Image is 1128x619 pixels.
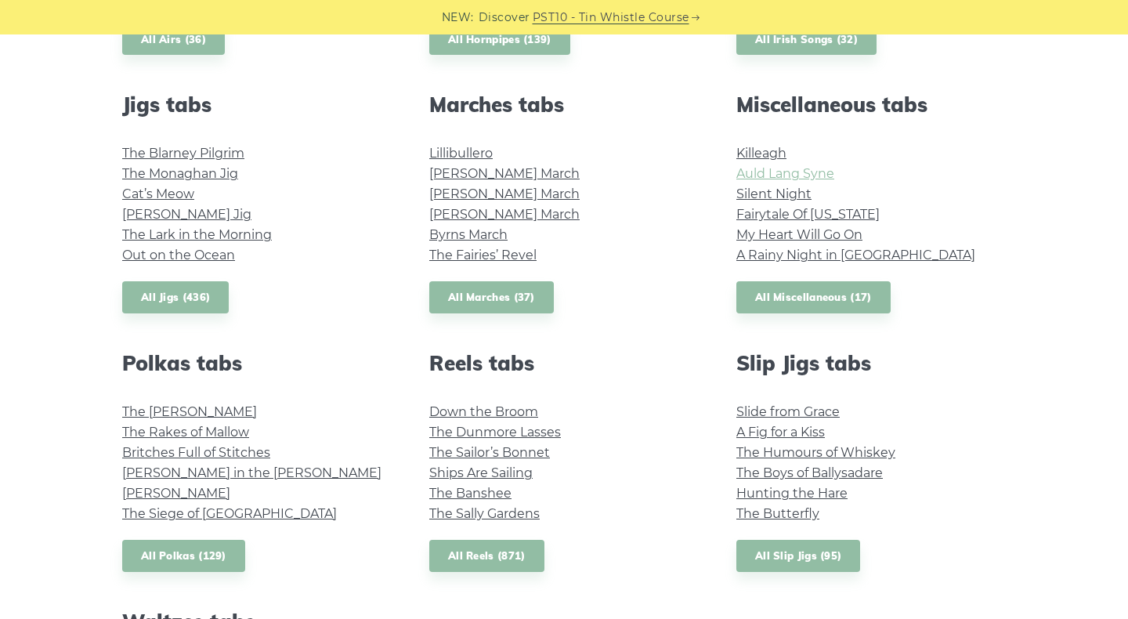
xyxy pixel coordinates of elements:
a: The Humours of Whiskey [736,445,895,460]
a: All Jigs (436) [122,281,229,313]
a: [PERSON_NAME] Jig [122,207,251,222]
a: My Heart Will Go On [736,227,862,242]
a: Down the Broom [429,404,538,419]
a: The Sailor’s Bonnet [429,445,550,460]
h2: Polkas tabs [122,351,392,375]
a: All Polkas (129) [122,540,245,572]
a: Slide from Grace [736,404,840,419]
a: PST10 - Tin Whistle Course [533,9,689,27]
a: All Irish Songs (32) [736,24,877,56]
a: The Sally Gardens [429,506,540,521]
span: NEW: [442,9,474,27]
a: The Rakes of Mallow [122,425,249,440]
a: All Slip Jigs (95) [736,540,860,572]
a: A Fig for a Kiss [736,425,825,440]
a: The Fairies’ Revel [429,248,537,262]
a: Fairytale Of [US_STATE] [736,207,880,222]
a: All Marches (37) [429,281,554,313]
a: Cat’s Meow [122,186,194,201]
a: The Monaghan Jig [122,166,238,181]
a: [PERSON_NAME] March [429,207,580,222]
h2: Reels tabs [429,351,699,375]
a: All Reels (871) [429,540,544,572]
a: Auld Lang Syne [736,166,834,181]
h2: Jigs tabs [122,92,392,117]
a: The [PERSON_NAME] [122,404,257,419]
a: The Boys of Ballysadare [736,465,883,480]
a: All Airs (36) [122,24,225,56]
a: The Blarney Pilgrim [122,146,244,161]
a: Ships Are Sailing [429,465,533,480]
a: The Butterfly [736,506,819,521]
a: Britches Full of Stitches [122,445,270,460]
a: Killeagh [736,146,786,161]
h2: Marches tabs [429,92,699,117]
a: Out on the Ocean [122,248,235,262]
a: The Banshee [429,486,512,501]
a: Lillibullero [429,146,493,161]
a: [PERSON_NAME] March [429,166,580,181]
a: All Miscellaneous (17) [736,281,891,313]
a: Silent Night [736,186,812,201]
a: [PERSON_NAME] [122,486,230,501]
a: Byrns March [429,227,508,242]
a: A Rainy Night in [GEOGRAPHIC_DATA] [736,248,975,262]
a: Hunting the Hare [736,486,848,501]
a: [PERSON_NAME] March [429,186,580,201]
a: The Lark in the Morning [122,227,272,242]
a: All Hornpipes (139) [429,24,570,56]
a: [PERSON_NAME] in the [PERSON_NAME] [122,465,381,480]
span: Discover [479,9,530,27]
a: The Siege of [GEOGRAPHIC_DATA] [122,506,337,521]
h2: Miscellaneous tabs [736,92,1006,117]
a: The Dunmore Lasses [429,425,561,440]
h2: Slip Jigs tabs [736,351,1006,375]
